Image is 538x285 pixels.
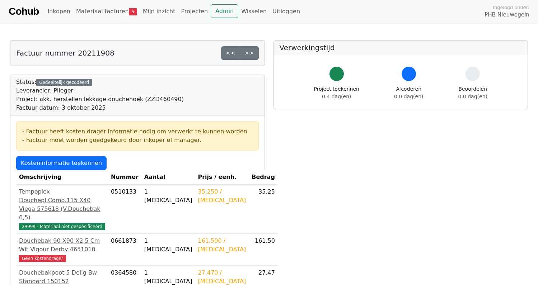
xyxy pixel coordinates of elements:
[16,86,184,95] div: Leverancier: Plieger
[16,95,184,104] div: Project: akk. herstellen lekkage douchehoek (ZZD460490)
[16,156,107,170] a: Kosteninformatie toekennen
[270,4,303,19] a: Uitloggen
[485,11,529,19] span: PHB Nieuwegein
[16,170,108,185] th: Omschrijving
[45,4,73,19] a: Inkopen
[211,4,238,18] a: Admin
[22,136,253,144] div: - Factuur moet worden goedgekeurd door inkoper of manager.
[394,85,423,100] div: Afcoderen
[16,78,184,112] div: Status:
[19,223,105,230] span: 29999 - Materiaal niet gespecificeerd
[16,104,184,112] div: Factuur datum: 3 oktober 2025
[108,234,141,266] td: 0661873
[36,79,92,86] div: Gedeeltelijk gecodeerd
[394,94,423,99] span: 0.0 dag(en)
[221,46,240,60] a: <<
[195,170,249,185] th: Prijs / eenh.
[9,3,39,20] a: Cohub
[108,170,141,185] th: Nummer
[73,4,140,19] a: Materiaal facturen5
[322,94,351,99] span: 0.4 dag(en)
[19,237,105,254] div: Douchebak 90 X90 X2,5 Cm Wit Vigour Derby 4651010
[458,94,487,99] span: 0.0 dag(en)
[198,187,246,205] div: 35.250 / [MEDICAL_DATA]
[238,4,270,19] a: Wisselen
[19,187,105,231] a: Tempoplex Douchepl.Comb.115 X40 Viega 575618 (V.Douchebak 6,5)29999 - Materiaal niet gespecificeerd
[144,237,192,254] div: 1 [MEDICAL_DATA]
[129,8,137,15] span: 5
[144,187,192,205] div: 1 [MEDICAL_DATA]
[249,234,278,266] td: 161.50
[19,237,105,262] a: Douchebak 90 X90 X2,5 Cm Wit Vigour Derby 4651010Geen kostendrager
[249,185,278,234] td: 35.25
[22,127,253,136] div: - Factuur heeft kosten drager informatie nodig om verwerkt te kunnen worden.
[314,85,359,100] div: Project toekennen
[198,237,246,254] div: 161.500 / [MEDICAL_DATA]
[493,4,529,11] span: Ingelogd onder:
[240,46,259,60] a: >>
[141,170,195,185] th: Aantal
[249,170,278,185] th: Bedrag
[19,255,66,262] span: Geen kostendrager
[140,4,178,19] a: Mijn inzicht
[16,49,114,57] h5: Factuur nummer 20211908
[19,187,105,222] div: Tempoplex Douchepl.Comb.115 X40 Viega 575618 (V.Douchebak 6,5)
[178,4,211,19] a: Projecten
[458,85,487,100] div: Beoordelen
[108,185,141,234] td: 0510133
[280,43,522,52] h5: Verwerkingstijd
